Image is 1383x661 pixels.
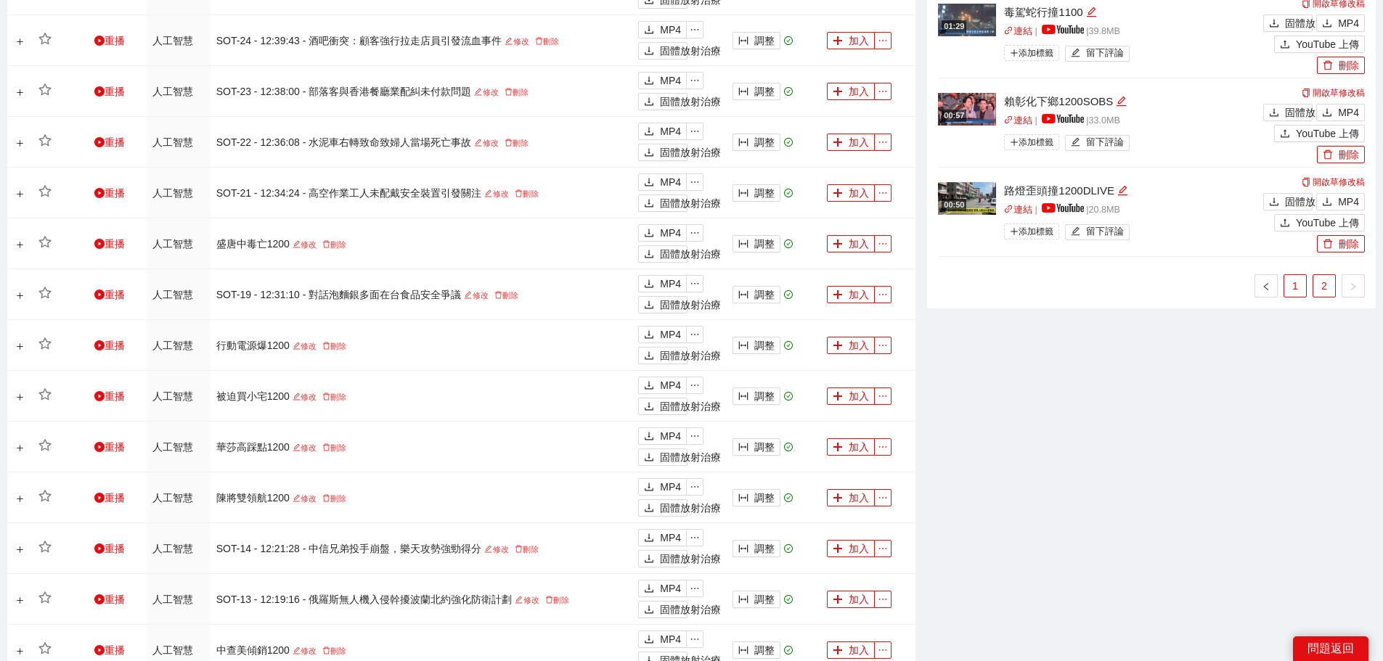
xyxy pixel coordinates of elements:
[833,239,843,250] span: 加
[754,187,775,199] font: 調整
[733,337,780,354] button: 列寬調整
[1263,193,1313,210] button: 下載固體放射治療
[644,482,654,493] span: 下載
[644,401,654,413] span: 下載
[1086,226,1124,237] font: 留下評論
[738,340,748,352] span: 列寬
[1004,26,1032,36] a: 關聯連結
[105,441,125,453] font: 重播
[494,291,502,299] span: 刪除
[105,390,125,402] font: 重播
[513,139,529,147] font: 刪除
[687,126,703,136] span: 省略
[1322,18,1332,30] span: 下載
[322,443,330,451] span: 刪除
[849,187,869,199] font: 加入
[660,329,681,340] font: MP4
[733,235,780,253] button: 列寬調整
[1313,177,1365,187] font: 開啟草修改稿
[1004,115,1013,125] span: 關聯
[686,326,703,343] button: 省略
[875,239,891,249] span: 省略
[827,83,875,100] button: 加加入
[1302,178,1310,186] span: 複製
[733,184,780,202] button: 列寬調整
[827,489,875,506] button: 加加入
[687,380,703,390] span: 省略
[849,340,869,351] font: 加入
[1284,274,1307,297] li: 1
[827,32,875,49] button: 加加入
[15,86,26,98] button: 展開行
[1280,128,1290,140] span: 上傳
[94,442,105,452] span: 遊戲圈
[1316,104,1365,121] button: 下載MP4
[502,291,518,300] font: 刪除
[1116,93,1127,110] div: 編輯
[1316,193,1365,210] button: 下載MP4
[644,228,654,239] span: 下載
[322,342,330,350] span: 刪除
[15,137,26,149] button: 展開行
[849,136,869,148] font: 加入
[833,391,843,403] span: 加
[660,379,681,391] font: MP4
[483,88,499,97] font: 修改
[301,342,317,350] font: 修改
[523,189,539,198] font: 刪除
[660,451,721,463] font: 固體放射治療
[105,289,125,300] font: 重播
[875,86,891,97] span: 省略
[293,443,301,451] span: 編輯
[1321,280,1327,292] font: 2
[474,139,482,147] span: 編輯
[1116,96,1127,107] span: 編輯
[105,340,125,351] font: 重播
[15,36,26,47] button: 展開行
[875,340,891,350] span: 省略
[638,377,687,394] button: 下載MP4
[638,245,688,263] button: 下載固體放射治療
[1262,282,1270,291] span: 左邊
[94,36,105,46] span: 遊戲圈
[94,86,105,97] span: 遊戲圈
[1313,274,1336,297] li: 2
[105,35,125,46] font: 重播
[1323,149,1333,161] span: 刪除
[644,452,654,464] span: 下載
[875,391,891,401] span: 省略
[638,72,687,89] button: 下載MP4
[874,438,892,456] button: 省略
[644,431,654,443] span: 下載
[330,393,346,401] font: 刪除
[638,42,688,59] button: 下載固體放射治療
[754,238,775,250] font: 調整
[660,147,721,158] font: 固體放射治療
[660,197,721,209] font: 固體放射治療
[686,173,703,191] button: 省略
[686,224,703,242] button: 省略
[1255,274,1278,297] li: 上一頁
[833,340,843,352] span: 加
[301,443,317,452] font: 修改
[1117,182,1128,200] div: 編輯
[938,93,996,126] img: a71af500-a2e0-4130-99c0-fd9bc192932e.jpg
[644,350,654,362] span: 下載
[874,337,892,354] button: 省略
[660,278,681,290] font: MP4
[293,342,301,350] span: 編輯
[1280,39,1290,51] span: 上傳
[686,427,703,445] button: 省略
[660,176,681,188] font: MP4
[827,387,875,405] button: 加加入
[833,290,843,301] span: 加
[505,37,513,45] span: 編輯
[1349,282,1358,291] span: 正確的
[638,296,688,313] button: 下載固體放射治療
[754,390,775,402] font: 調整
[660,430,681,442] font: MP4
[875,188,891,198] span: 省略
[733,83,780,100] button: 列寬調整
[754,35,775,46] font: 調整
[738,442,748,453] span: 列寬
